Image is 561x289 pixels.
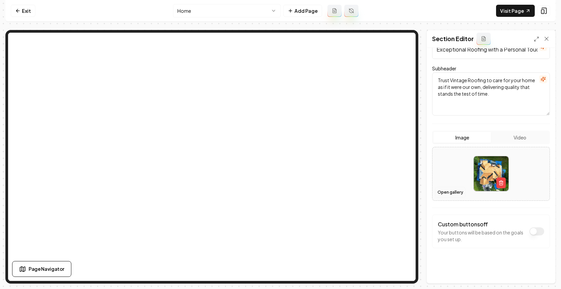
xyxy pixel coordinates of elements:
[433,132,491,143] button: Image
[438,229,526,243] p: Your buttons will be based on the goals you set up.
[477,33,491,45] button: Add admin section prompt
[327,5,342,17] button: Add admin page prompt
[12,261,71,277] button: Page Navigator
[432,65,456,71] label: Subheader
[474,156,509,191] img: image
[29,265,64,272] span: Page Navigator
[438,221,488,228] label: Custom buttons off
[283,5,322,17] button: Add Page
[435,187,465,198] button: Open gallery
[496,5,535,17] a: Visit Page
[491,132,549,143] button: Video
[432,34,474,43] h2: Section Editor
[11,5,35,17] a: Exit
[344,5,358,17] button: Regenerate page
[432,40,550,59] input: Header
